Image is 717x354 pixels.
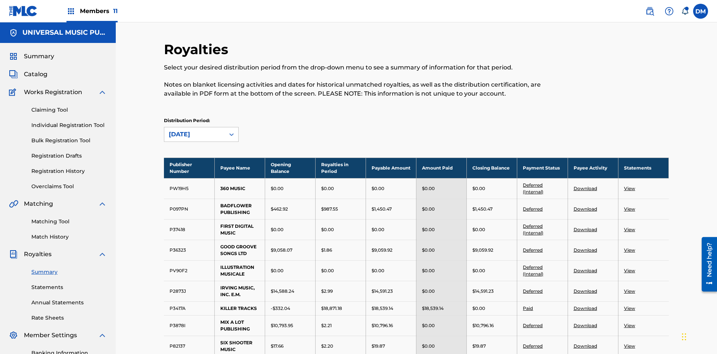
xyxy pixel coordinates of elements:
[574,247,597,253] a: Download
[321,267,334,274] p: $0.00
[164,315,214,336] td: P3878I
[164,260,214,281] td: PV90F2
[321,226,334,233] p: $0.00
[271,267,283,274] p: $0.00
[422,226,435,233] p: $0.00
[472,247,493,254] p: $9,059.92
[321,322,332,329] p: $2.21
[624,206,635,212] a: View
[9,28,18,37] img: Accounts
[422,322,435,329] p: $0.00
[214,315,265,336] td: MIX A LOT PUBLISHING
[315,158,366,178] th: Royalties in Period
[164,199,214,219] td: P097PN
[523,182,543,195] a: Deferred (Internal)
[523,305,533,311] a: Paid
[422,206,435,212] p: $0.00
[164,240,214,260] td: P36323
[372,206,392,212] p: $1,450.47
[24,331,77,340] span: Member Settings
[372,185,384,192] p: $0.00
[98,199,107,208] img: expand
[164,281,214,301] td: P2873J
[472,288,494,295] p: $14,591.23
[66,7,75,16] img: Top Rightsholders
[214,199,265,219] td: BADFLOWER PUBLISHING
[321,185,334,192] p: $0.00
[271,322,293,329] p: $10,793.95
[624,288,635,294] a: View
[618,158,668,178] th: Statements
[24,52,54,61] span: Summary
[31,314,107,322] a: Rate Sheets
[164,80,553,98] p: Notes on blanket licensing activities and dates for historical unmatched royalties, as well as th...
[265,158,315,178] th: Opening Balance
[271,206,288,212] p: $462.92
[472,322,494,329] p: $10,796.16
[624,268,635,273] a: View
[523,223,543,236] a: Deferred (Internal)
[31,167,107,175] a: Registration History
[645,7,654,16] img: search
[9,6,38,16] img: MLC Logo
[31,183,107,190] a: Overclaims Tool
[574,186,597,191] a: Download
[271,343,283,350] p: $17.66
[680,318,717,354] iframe: Chat Widget
[98,331,107,340] img: expand
[214,240,265,260] td: GOOD GROOVE SONGS LTD
[164,158,214,178] th: Publisher Number
[472,226,485,233] p: $0.00
[271,247,292,254] p: $9,058.07
[467,158,517,178] th: Closing Balance
[24,199,53,208] span: Matching
[24,88,82,97] span: Works Registration
[9,250,18,259] img: Royalties
[574,323,597,328] a: Download
[98,88,107,97] img: expand
[472,305,485,312] p: $0.00
[214,219,265,240] td: FIRST DIGITAL MUSIC
[682,326,686,348] div: Drag
[9,70,47,79] a: CatalogCatalog
[517,158,568,178] th: Payment Status
[9,199,18,208] img: Matching
[214,281,265,301] td: IRVING MUSIC, INC. E.M.
[214,178,265,199] td: 360 MUSIC
[624,323,635,328] a: View
[523,247,543,253] a: Deferred
[113,7,118,15] span: 11
[624,305,635,311] a: View
[321,288,333,295] p: $2.99
[696,234,717,295] iframe: Resource Center
[164,219,214,240] td: P37418
[271,288,294,295] p: $14,588.24
[624,186,635,191] a: View
[523,343,543,349] a: Deferred
[472,343,486,350] p: $19.87
[642,4,657,19] a: Public Search
[321,343,333,350] p: $2.20
[574,206,597,212] a: Download
[9,331,18,340] img: Member Settings
[372,305,393,312] p: $18,539.14
[31,218,107,226] a: Matching Tool
[164,41,232,58] h2: Royalties
[624,227,635,232] a: View
[9,52,54,61] a: SummarySummary
[164,301,214,315] td: P3417A
[574,288,597,294] a: Download
[523,288,543,294] a: Deferred
[169,130,220,139] div: [DATE]
[214,158,265,178] th: Payee Name
[24,250,52,259] span: Royalties
[472,185,485,192] p: $0.00
[422,288,435,295] p: $0.00
[9,52,18,61] img: Summary
[568,158,618,178] th: Payee Activity
[574,268,597,273] a: Download
[164,178,214,199] td: PW19H5
[31,299,107,307] a: Annual Statements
